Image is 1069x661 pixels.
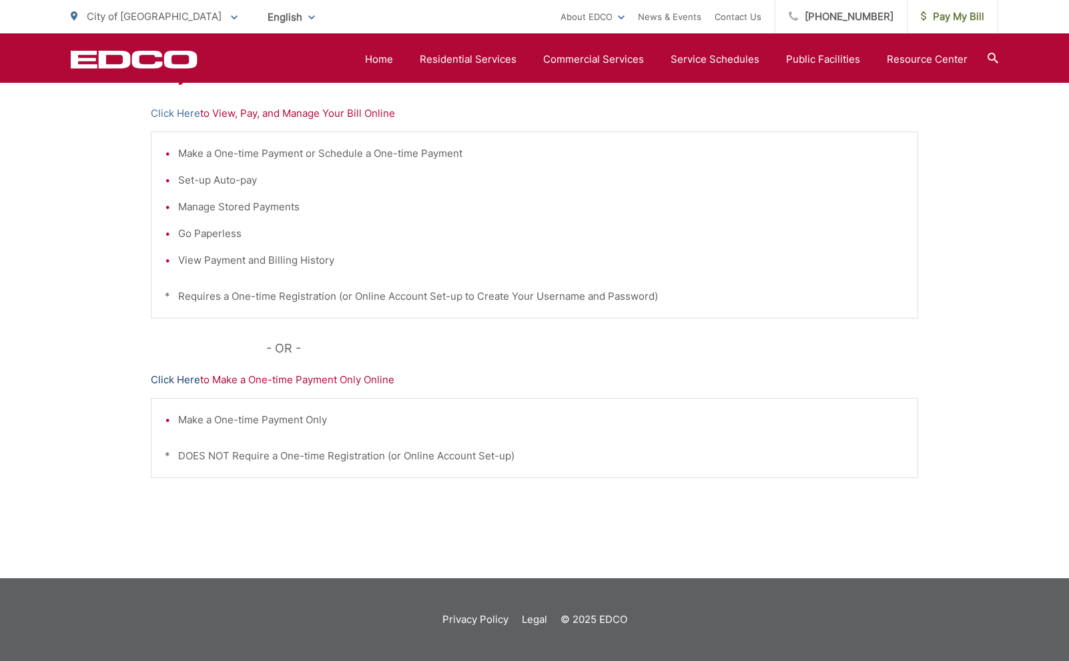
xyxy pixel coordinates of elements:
[887,51,968,67] a: Resource Center
[178,172,904,188] li: Set-up Auto-pay
[786,51,860,67] a: Public Facilities
[266,339,919,359] p: - OR -
[178,199,904,215] li: Manage Stored Payments
[165,448,904,464] p: * DOES NOT Require a One-time Registration (or Online Account Set-up)
[178,252,904,268] li: View Payment and Billing History
[671,51,759,67] a: Service Schedules
[715,9,761,25] a: Contact Us
[151,372,200,388] a: Click Here
[165,288,904,304] p: * Requires a One-time Registration (or Online Account Set-up to Create Your Username and Password)
[442,612,508,628] a: Privacy Policy
[543,51,644,67] a: Commercial Services
[178,226,904,242] li: Go Paperless
[638,9,701,25] a: News & Events
[178,146,904,162] li: Make a One-time Payment or Schedule a One-time Payment
[178,412,904,428] li: Make a One-time Payment Only
[921,9,984,25] span: Pay My Bill
[561,9,625,25] a: About EDCO
[151,105,918,122] p: to View, Pay, and Manage Your Bill Online
[522,612,547,628] a: Legal
[561,612,627,628] p: © 2025 EDCO
[87,10,222,23] span: City of [GEOGRAPHIC_DATA]
[151,105,200,122] a: Click Here
[365,51,393,67] a: Home
[71,50,198,69] a: EDCD logo. Return to the homepage.
[420,51,516,67] a: Residential Services
[151,372,918,388] p: to Make a One-time Payment Only Online
[258,5,325,29] span: English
